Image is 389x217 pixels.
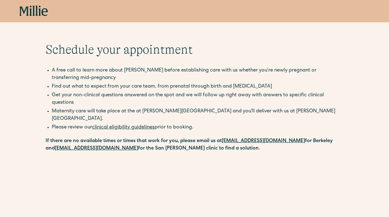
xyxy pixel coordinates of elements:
li: A free call to learn more about [PERSON_NAME] before establishing care with us whether you’re new... [52,67,343,82]
h1: Schedule your appointment [46,42,343,57]
li: Please review our prior to booking. [52,124,343,131]
a: [EMAIL_ADDRESS][DOMAIN_NAME] [55,146,138,151]
li: Get your non-clinical questions answered on the spot and we will follow up right away with answer... [52,92,343,106]
strong: for the San [PERSON_NAME] clinic to find a solution. [138,146,260,151]
strong: If there are no available times or times that work for you, please email us at [46,139,222,144]
a: clinical eligibility guidelines [92,125,154,130]
li: Find out what to expect from your care team, from prenatal through birth and [MEDICAL_DATA] [52,83,343,90]
li: Maternity care will take place at the at [PERSON_NAME][GEOGRAPHIC_DATA] and you'll deliver with u... [52,108,343,123]
a: [EMAIL_ADDRESS][DOMAIN_NAME] [222,139,305,144]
